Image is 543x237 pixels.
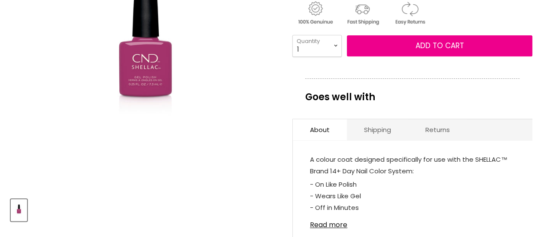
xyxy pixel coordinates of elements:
[293,119,347,140] a: About
[9,197,281,221] div: Product thumbnails
[408,119,467,140] a: Returns
[347,35,532,57] button: Add to cart
[310,179,515,227] p: - On Like Polish - Wears Like Gel - Off in Minutes - No Nail Damage*
[347,119,408,140] a: Shipping
[11,199,27,221] button: CND Shellac Brazen - Discontinued!
[305,78,519,107] p: Goes well with
[310,154,515,179] p: A colour coat designed specifically for use with the SHELLAC™ Brand 14+ Day Nail Color System:
[416,40,464,51] span: Add to cart
[12,200,26,220] img: CND Shellac Brazen - Discontinued!
[310,216,515,229] a: Read more
[292,35,342,56] select: Quantity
